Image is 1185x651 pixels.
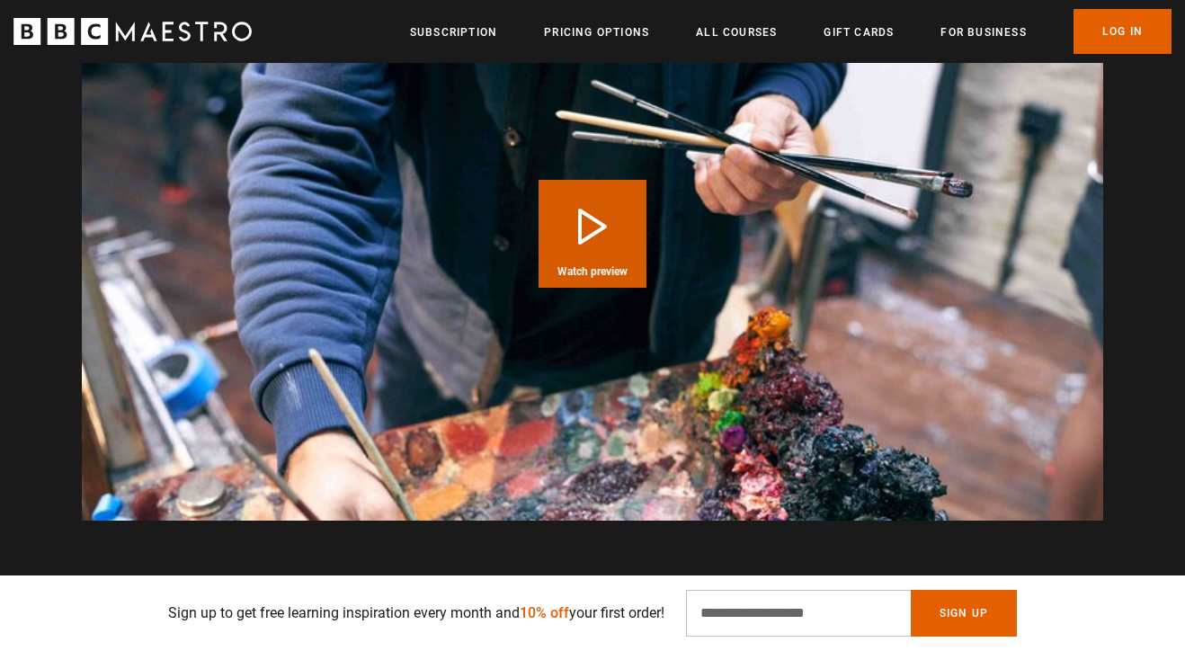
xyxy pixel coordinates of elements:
[911,590,1017,637] button: Sign Up
[168,602,664,624] p: Sign up to get free learning inspiration every month and your first order!
[410,9,1172,54] nav: Primary
[520,604,569,621] span: 10% off
[13,18,252,45] svg: BBC Maestro
[410,23,497,41] a: Subscription
[1074,9,1172,54] a: Log In
[824,23,894,41] a: Gift Cards
[557,266,628,277] span: Watch preview
[544,23,649,41] a: Pricing Options
[696,23,777,41] a: All Courses
[940,23,1026,41] a: For business
[539,180,646,288] button: Play Course overview for Portrait Painting with Jonathan Yeo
